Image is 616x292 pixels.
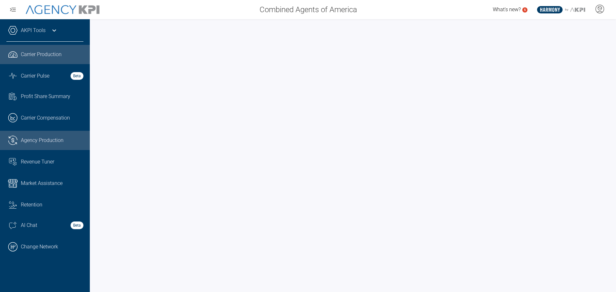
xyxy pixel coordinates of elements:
[524,8,526,12] text: 5
[21,27,46,34] a: AKPI Tools
[21,158,54,166] span: Revenue Tuner
[26,5,99,14] img: AgencyKPI
[260,4,357,15] span: Combined Agents of America
[21,51,62,58] span: Carrier Production
[493,6,521,13] span: What's new?
[522,7,527,13] a: 5
[21,137,64,144] span: Agency Production
[21,179,63,187] span: Market Assistance
[21,72,49,80] span: Carrier Pulse
[71,221,83,229] strong: Beta
[71,72,83,80] strong: Beta
[21,221,37,229] span: AI Chat
[21,93,70,100] span: Profit Share Summary
[21,114,70,122] span: Carrier Compensation
[21,201,83,209] div: Retention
